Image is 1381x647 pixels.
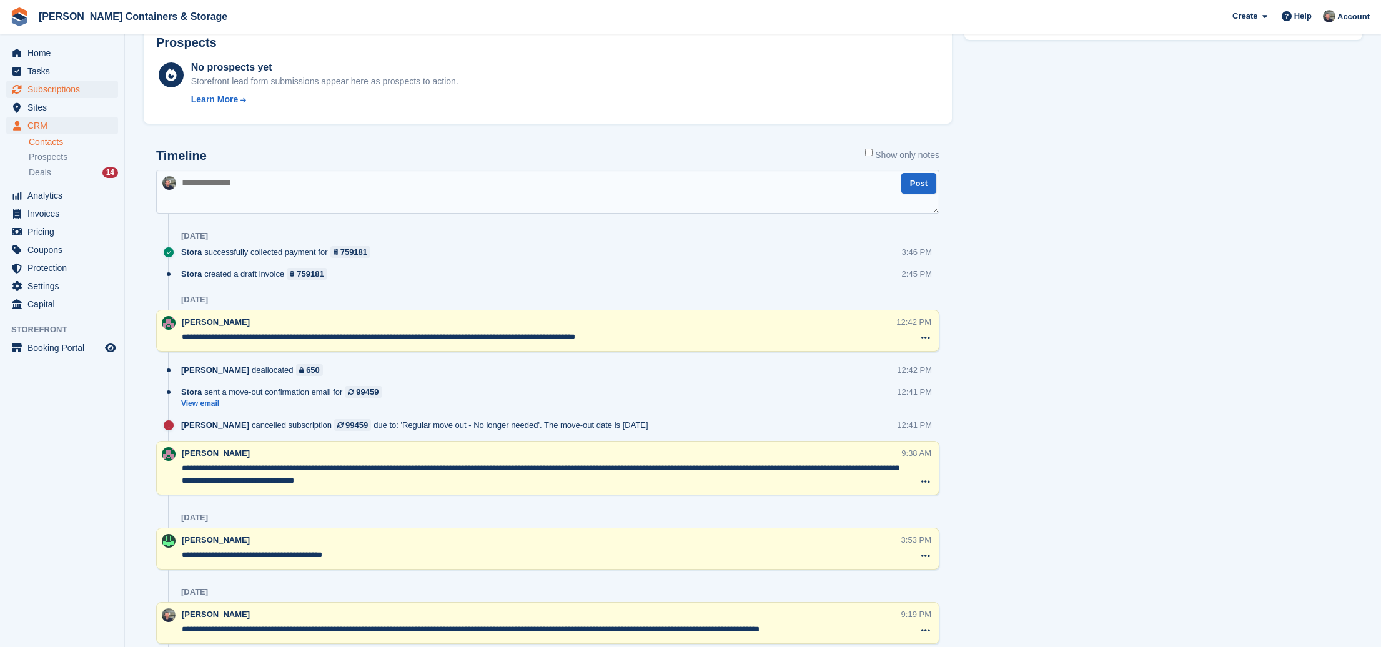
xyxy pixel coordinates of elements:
a: Deals 14 [29,166,118,179]
div: 12:41 PM [897,386,932,398]
div: Learn More [191,93,238,106]
div: deallocated [181,364,329,376]
a: 650 [296,364,323,376]
img: Adam Greenhalgh [162,608,176,622]
span: Help [1294,10,1312,22]
label: Show only notes [865,149,939,162]
a: menu [6,205,118,222]
span: Tasks [27,62,102,80]
input: Show only notes [865,149,873,156]
div: Storefront lead form submissions appear here as prospects to action. [191,75,458,88]
img: Arjun Preetham [162,534,176,548]
a: menu [6,81,118,98]
span: Pricing [27,223,102,240]
div: 12:42 PM [896,316,931,328]
h2: Timeline [156,149,207,163]
a: menu [6,223,118,240]
span: Stora [181,386,202,398]
button: Post [901,173,936,194]
img: Julia Marcham [162,447,176,461]
a: Contacts [29,136,118,148]
span: Create [1232,10,1257,22]
span: Stora [181,246,202,258]
div: 3:53 PM [901,534,931,546]
a: menu [6,259,118,277]
div: No prospects yet [191,60,458,75]
a: View email [181,398,389,409]
a: [PERSON_NAME] Containers & Storage [34,6,232,27]
img: Adam Greenhalgh [1323,10,1335,22]
div: [DATE] [181,295,208,305]
a: menu [6,339,118,357]
div: 99459 [345,419,368,431]
a: menu [6,117,118,134]
span: Booking Portal [27,339,102,357]
span: CRM [27,117,102,134]
div: successfully collected payment for [181,246,377,258]
div: 12:41 PM [897,419,932,431]
div: 12:42 PM [897,364,932,376]
div: 650 [306,364,320,376]
span: Prospects [29,151,67,163]
div: 14 [102,167,118,178]
div: 759181 [340,246,367,258]
span: Deals [29,167,51,179]
a: menu [6,44,118,62]
span: [PERSON_NAME] [182,610,250,619]
a: Learn More [191,93,458,106]
div: sent a move-out confirmation email for [181,386,389,398]
span: [PERSON_NAME] [181,419,249,431]
div: 9:19 PM [901,608,931,620]
div: 759181 [297,268,324,280]
span: Invoices [27,205,102,222]
a: menu [6,277,118,295]
div: created a draft invoice [181,268,334,280]
h2: Prospects [156,36,217,50]
div: 99459 [356,386,379,398]
span: Protection [27,259,102,277]
div: 2:45 PM [902,268,932,280]
a: menu [6,62,118,80]
div: [DATE] [181,587,208,597]
a: menu [6,241,118,259]
span: Analytics [27,187,102,204]
a: Prospects [29,151,118,164]
span: Coupons [27,241,102,259]
div: 3:46 PM [902,246,932,258]
img: stora-icon-8386f47178a22dfd0bd8f6a31ec36ba5ce8667c1dd55bd0f319d3a0aa187defe.svg [10,7,29,26]
a: menu [6,187,118,204]
div: cancelled subscription due to: 'Regular move out - No longer needed'. The move-out date is [DATE] [181,419,655,431]
span: Capital [27,295,102,313]
a: 759181 [287,268,327,280]
a: Preview store [103,340,118,355]
a: menu [6,99,118,116]
span: [PERSON_NAME] [182,448,250,458]
a: 99459 [334,419,371,431]
a: menu [6,295,118,313]
div: [DATE] [181,231,208,241]
span: Storefront [11,323,124,336]
span: Subscriptions [27,81,102,98]
span: Settings [27,277,102,295]
img: Adam Greenhalgh [162,176,176,190]
a: 759181 [330,246,371,258]
span: [PERSON_NAME] [181,364,249,376]
span: Account [1337,11,1370,23]
a: 99459 [345,386,382,398]
span: Stora [181,268,202,280]
span: Sites [27,99,102,116]
div: 9:38 AM [901,447,931,459]
img: Julia Marcham [162,316,176,330]
span: [PERSON_NAME] [182,535,250,545]
span: [PERSON_NAME] [182,317,250,327]
div: [DATE] [181,513,208,523]
span: Home [27,44,102,62]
